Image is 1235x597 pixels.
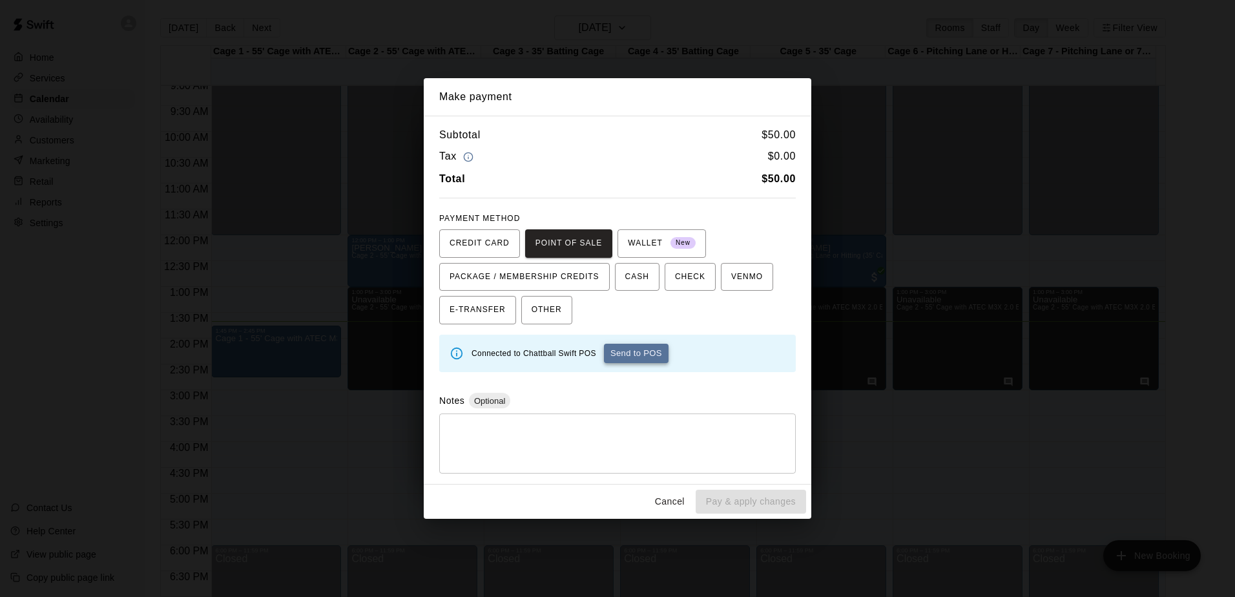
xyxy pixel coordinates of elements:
button: WALLET New [617,229,706,258]
h6: Tax [439,148,477,165]
button: CHECK [665,263,716,291]
span: WALLET [628,233,696,254]
span: CREDIT CARD [450,233,510,254]
b: Total [439,173,465,184]
button: OTHER [521,296,572,324]
label: Notes [439,395,464,406]
button: VENMO [721,263,773,291]
span: VENMO [731,267,763,288]
button: POINT OF SALE [525,229,612,258]
span: CHECK [675,267,705,288]
span: New [670,235,696,252]
button: PACKAGE / MEMBERSHIP CREDITS [439,263,610,291]
h6: $ 0.00 [768,148,796,165]
h6: $ 50.00 [762,127,796,143]
button: CASH [615,263,659,291]
span: Optional [469,396,510,406]
button: E-TRANSFER [439,296,516,324]
span: E-TRANSFER [450,300,506,320]
button: Cancel [649,490,690,514]
span: PAYMENT METHOD [439,214,520,223]
span: CASH [625,267,649,288]
b: $ 50.00 [762,173,796,184]
span: OTHER [532,300,562,320]
span: Connected to Chattball Swift POS [472,349,596,358]
h2: Make payment [424,78,811,116]
span: POINT OF SALE [535,233,602,254]
h6: Subtotal [439,127,481,143]
span: PACKAGE / MEMBERSHIP CREDITS [450,267,599,288]
button: Send to POS [604,344,669,363]
button: CREDIT CARD [439,229,520,258]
